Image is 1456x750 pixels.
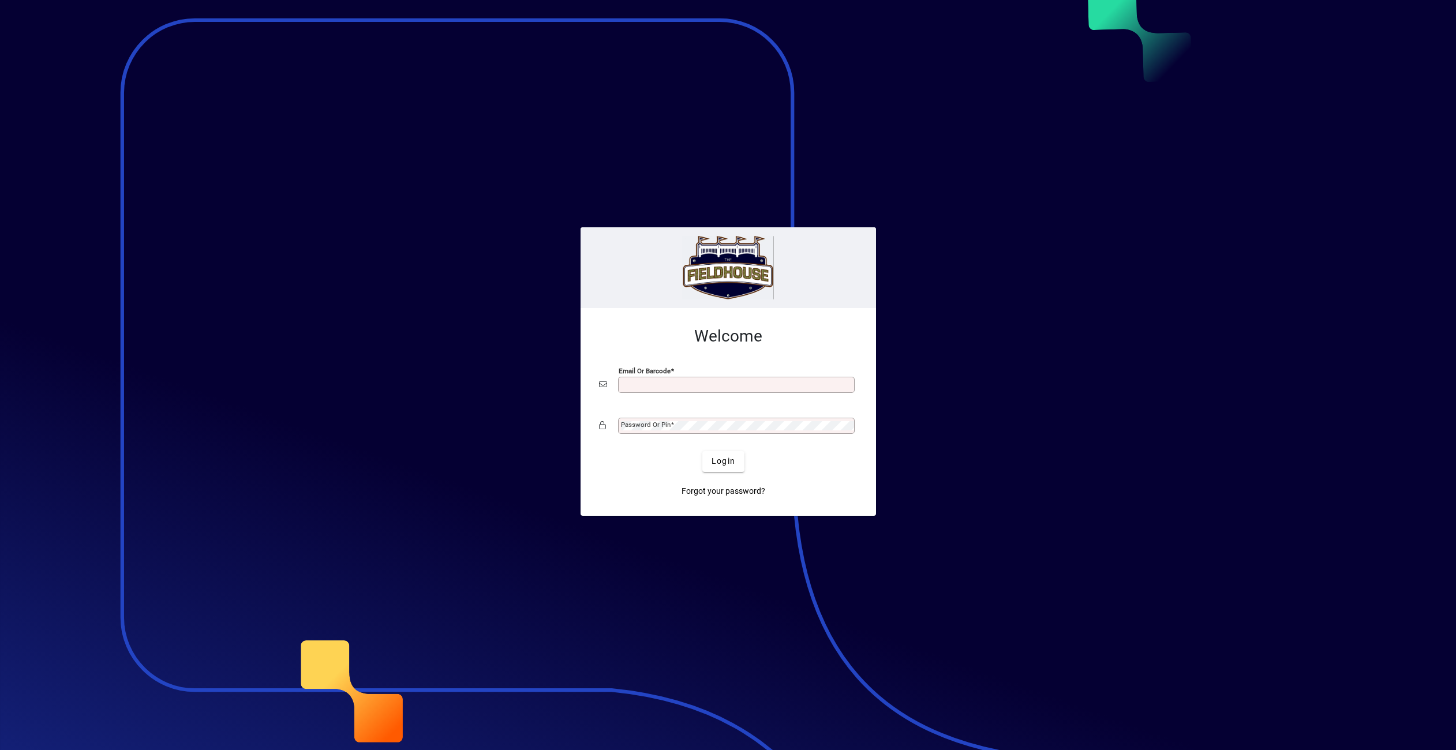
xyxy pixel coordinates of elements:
a: Forgot your password? [677,481,770,502]
mat-label: Password or Pin [621,421,671,429]
h2: Welcome [599,327,858,346]
mat-label: Email or Barcode [619,366,671,374]
span: Login [712,455,735,467]
span: Forgot your password? [682,485,765,497]
button: Login [702,451,744,472]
